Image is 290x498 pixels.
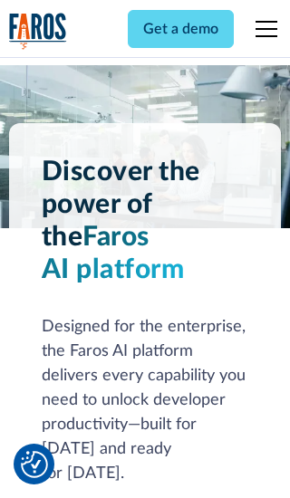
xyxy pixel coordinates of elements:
div: Designed for the enterprise, the Faros AI platform delivers every capability you need to unlock d... [42,315,249,486]
h1: Discover the power of the [42,156,249,286]
img: Revisit consent button [21,451,48,478]
a: home [9,13,67,50]
a: Get a demo [128,10,234,48]
button: Cookie Settings [21,451,48,478]
span: Faros AI platform [42,224,185,283]
div: menu [245,7,281,51]
img: Logo of the analytics and reporting company Faros. [9,13,67,50]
